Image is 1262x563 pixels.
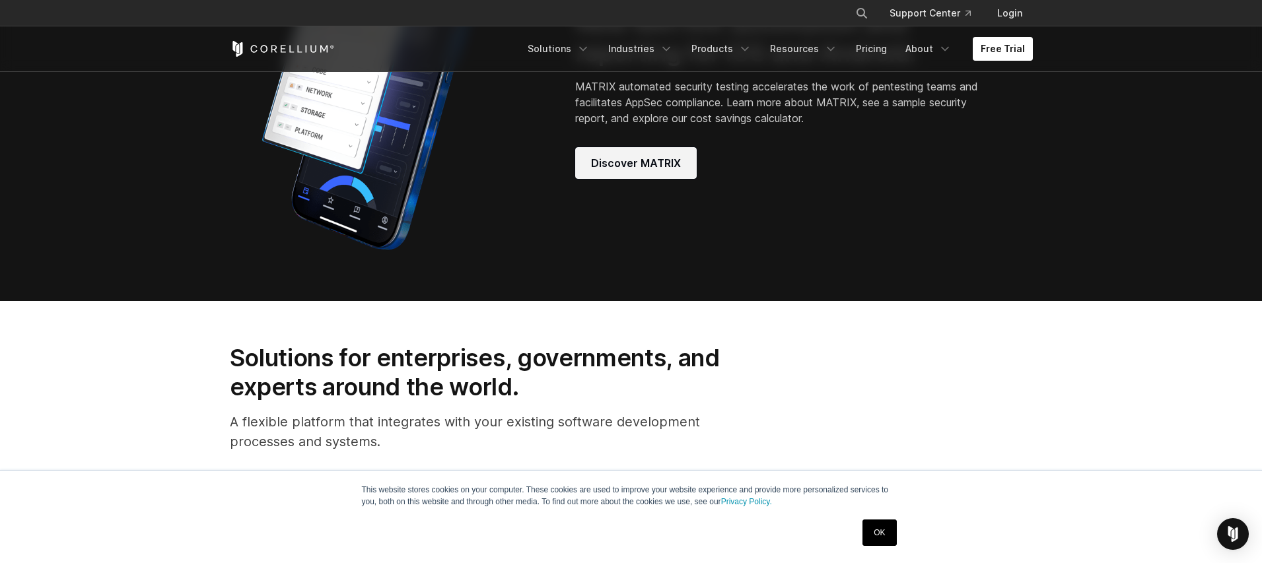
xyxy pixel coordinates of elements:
h2: Solutions for enterprises, governments, and experts around the world. [230,343,756,402]
a: Free Trial [973,37,1033,61]
div: Navigation Menu [839,1,1033,25]
a: Corellium Home [230,41,335,57]
p: A flexible platform that integrates with your existing software development processes and systems. [230,412,756,451]
a: Discover MATRIX [575,147,697,179]
a: Pricing [848,37,895,61]
span: Discover MATRIX [591,155,681,171]
p: This website stores cookies on your computer. These cookies are used to improve your website expe... [362,484,901,508]
a: Products [684,37,759,61]
a: Login [987,1,1033,25]
a: Support Center [879,1,981,25]
div: Navigation Menu [520,37,1033,61]
div: Open Intercom Messenger [1217,518,1249,550]
a: Solutions [520,37,598,61]
a: Industries [600,37,681,61]
button: Search [850,1,874,25]
a: Resources [762,37,845,61]
a: About [897,37,960,61]
a: OK [862,519,896,546]
p: MATRIX automated security testing accelerates the work of pentesting teams and facilitates AppSec... [575,79,983,126]
a: Privacy Policy. [721,497,772,506]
